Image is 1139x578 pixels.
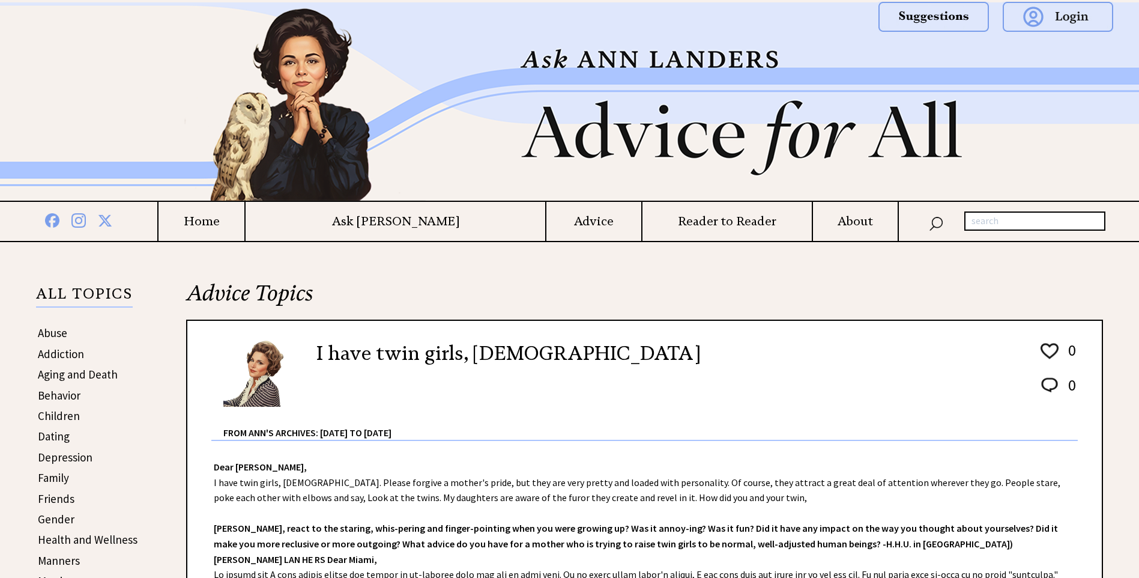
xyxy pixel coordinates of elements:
img: x%20blue.png [98,211,112,228]
a: Health and Wellness [38,532,137,547]
h2: Advice Topics [186,279,1103,320]
img: message_round%202.png [1039,376,1060,395]
a: Aging and Death [38,367,118,382]
img: instagram%20blue.png [71,211,86,228]
a: Friends [38,491,74,506]
a: About [813,214,898,229]
a: Abuse [38,326,67,340]
img: header2b_v1.png [137,2,1002,201]
input: search [964,211,1105,231]
div: From Ann's Archives: [DATE] to [DATE] [223,408,1078,440]
strong: [PERSON_NAME], react to the staring, whis-pering and finger-pointing when you were growing up? Wa... [214,522,1058,565]
a: Gender [38,512,74,526]
a: Dating [38,429,70,443]
h2: I have twin girls, [DEMOGRAPHIC_DATA] [316,339,700,368]
td: 0 [1062,340,1077,374]
img: Ann6%20v2%20small.png [223,339,298,407]
a: Family [38,470,69,485]
a: Reader to Reader [642,214,812,229]
img: facebook%20blue.png [45,211,59,228]
a: Addiction [38,347,84,361]
a: Ask [PERSON_NAME] [246,214,545,229]
a: Home [159,214,244,229]
a: Depression [38,450,92,464]
img: login.png [1003,2,1113,32]
td: 0 [1062,375,1077,407]
a: Manners [38,553,80,568]
p: ALL TOPICS [36,287,133,308]
a: Behavior [38,388,80,403]
img: suggestions.png [878,2,989,32]
img: heart_outline%201.png [1039,341,1060,362]
a: Advice [546,214,641,229]
strong: Dear [PERSON_NAME], [214,461,307,473]
img: right_new2.png [1002,2,1008,201]
img: search_nav.png [929,214,943,231]
a: Children [38,409,80,423]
